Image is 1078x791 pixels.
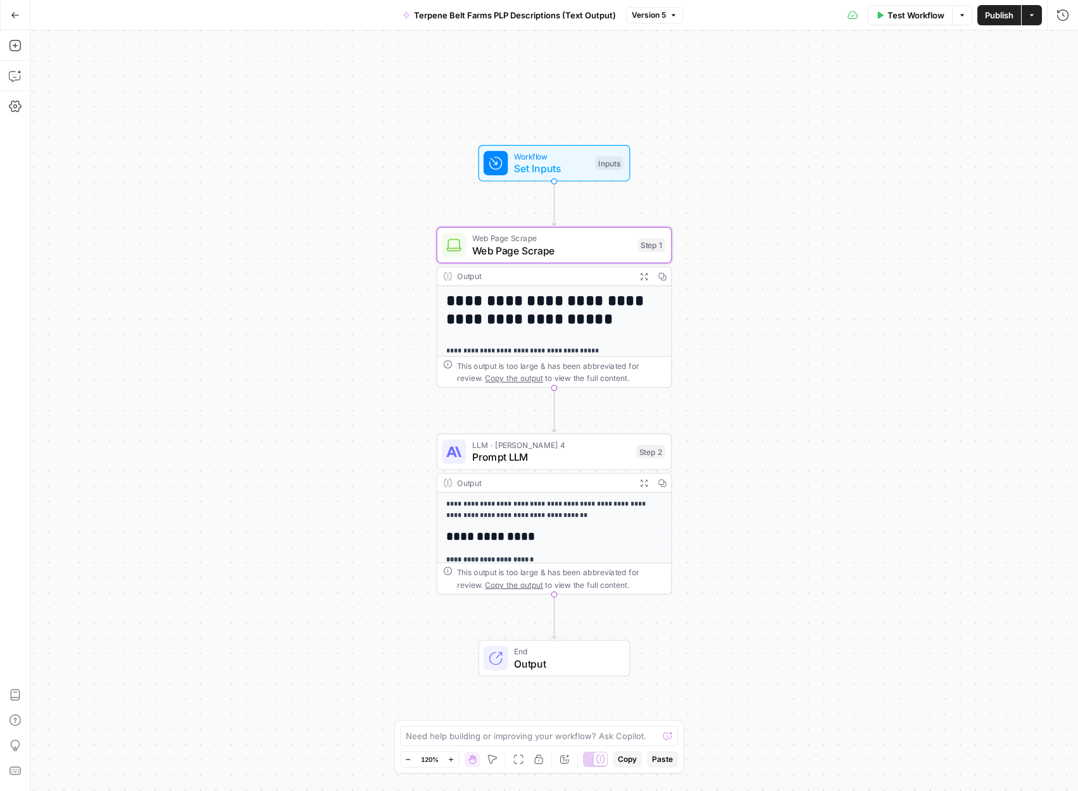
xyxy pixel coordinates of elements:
div: WorkflowSet InputsInputs [437,145,672,182]
span: 120% [421,754,439,764]
span: Prompt LLM [472,449,630,464]
span: Web Page Scrape [472,232,632,244]
g: Edge from start to step_1 [552,182,556,226]
span: Copy the output [485,373,542,382]
span: End [514,645,617,657]
button: Test Workflow [868,5,952,25]
span: Test Workflow [887,9,944,22]
div: Output [457,270,630,282]
div: Step 1 [638,239,665,252]
button: Paste [647,751,678,768]
div: EndOutput [437,640,672,676]
span: Web Page Scrape [472,243,632,258]
span: Terpene Belt Farms PLP Descriptions (Text Output) [414,9,616,22]
button: Publish [977,5,1021,25]
div: This output is too large & has been abbreviated for review. to view the full content. [457,360,665,384]
span: Copy [618,754,637,765]
div: Step 2 [636,445,665,459]
g: Edge from step_2 to end [552,594,556,638]
button: Version 5 [626,7,683,23]
span: Publish [985,9,1013,22]
div: This output is too large & has been abbreviated for review. to view the full content. [457,566,665,590]
span: Set Inputs [514,161,589,176]
span: Output [514,656,617,671]
span: LLM · [PERSON_NAME] 4 [472,439,630,451]
g: Edge from step_1 to step_2 [552,388,556,432]
div: Inputs [595,156,623,170]
span: Workflow [514,150,589,162]
span: Version 5 [632,9,666,21]
span: Copy the output [485,580,542,589]
button: Copy [613,751,642,768]
div: Output [457,476,630,489]
span: Paste [652,754,673,765]
button: Terpene Belt Farms PLP Descriptions (Text Output) [395,5,624,25]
